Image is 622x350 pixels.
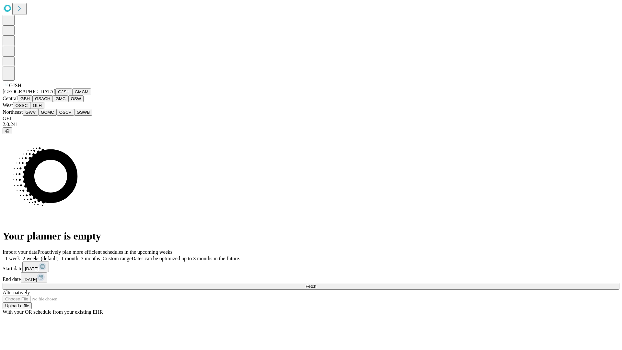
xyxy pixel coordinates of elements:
[3,262,619,272] div: Start date
[3,230,619,242] h1: Your planner is empty
[61,256,78,261] span: 1 month
[23,109,38,116] button: GWV
[305,284,316,289] span: Fetch
[30,102,44,109] button: GLH
[3,302,32,309] button: Upload a file
[3,283,619,290] button: Fetch
[18,95,32,102] button: GBH
[3,249,38,255] span: Import your data
[21,272,47,283] button: [DATE]
[3,109,23,115] span: Northeast
[13,102,30,109] button: OSSC
[103,256,132,261] span: Custom range
[3,122,619,127] div: 2.0.241
[72,88,91,95] button: GMCM
[55,88,72,95] button: GJSH
[25,266,39,271] span: [DATE]
[9,83,21,88] span: GJSH
[3,89,55,94] span: [GEOGRAPHIC_DATA]
[38,109,57,116] button: GCMC
[3,290,30,295] span: Alternatively
[38,249,174,255] span: Proactively plan more efficient schedules in the upcoming weeks.
[23,256,59,261] span: 2 weeks (default)
[53,95,68,102] button: GMC
[32,95,53,102] button: GSACH
[22,262,49,272] button: [DATE]
[3,272,619,283] div: End date
[23,277,37,282] span: [DATE]
[3,102,13,108] span: West
[68,95,84,102] button: OSW
[5,256,20,261] span: 1 week
[57,109,74,116] button: OSCP
[132,256,240,261] span: Dates can be optimized up to 3 months in the future.
[81,256,100,261] span: 3 months
[3,309,103,315] span: With your OR schedule from your existing EHR
[3,96,18,101] span: Central
[5,128,10,133] span: @
[74,109,93,116] button: GSWB
[3,127,12,134] button: @
[3,116,619,122] div: GEI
